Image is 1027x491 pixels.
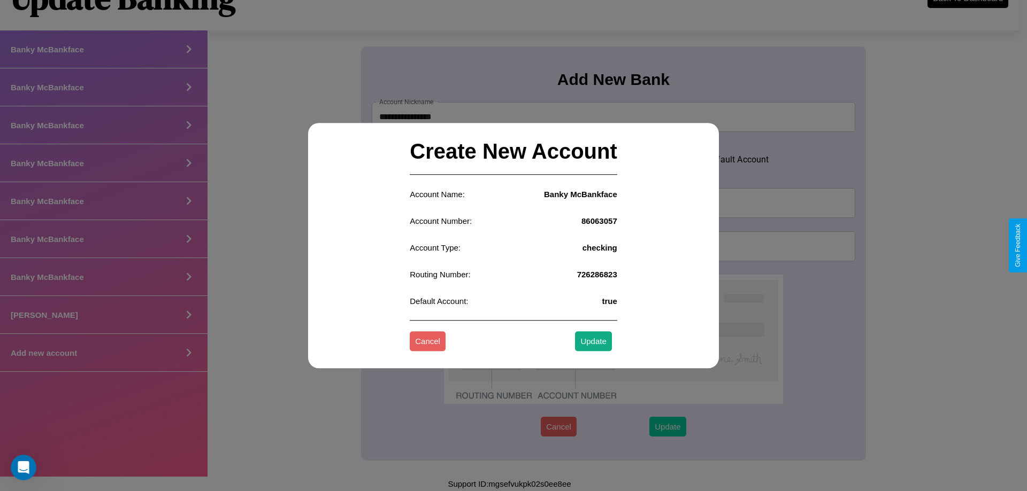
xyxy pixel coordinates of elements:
[11,455,36,480] iframe: Intercom live chat
[410,294,468,308] p: Default Account:
[410,240,461,255] p: Account Type:
[575,332,611,352] button: Update
[410,267,470,282] p: Routing Number:
[581,216,617,225] h4: 86063057
[577,270,617,279] h4: 726286823
[410,332,446,352] button: Cancel
[583,243,617,252] h4: checking
[1014,224,1022,267] div: Give Feedback
[410,214,472,228] p: Account Number:
[602,297,617,306] h4: true
[410,129,617,175] h2: Create New Account
[544,190,617,199] h4: Banky McBankface
[410,187,465,201] p: Account Name:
